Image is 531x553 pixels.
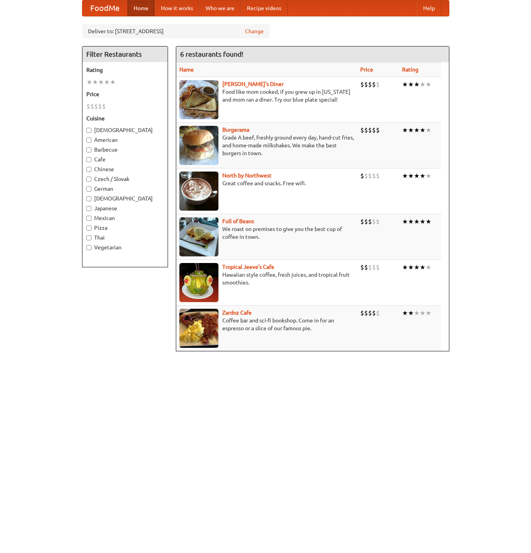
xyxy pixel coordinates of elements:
[86,146,164,154] label: Barbecue
[364,126,368,134] li: $
[360,80,364,89] li: $
[86,195,164,202] label: [DEMOGRAPHIC_DATA]
[414,263,420,272] li: ★
[86,224,164,232] label: Pizza
[86,78,92,86] li: ★
[179,66,194,73] a: Name
[402,309,408,317] li: ★
[98,102,102,111] li: $
[222,172,272,179] a: North by Northwest
[199,0,241,16] a: Who we are
[86,245,91,250] input: Vegetarian
[179,271,354,286] p: Hawaiian style coffee, fresh juices, and tropical fruit smoothies.
[241,0,288,16] a: Recipe videos
[90,102,94,111] li: $
[86,235,91,240] input: Thai
[98,78,104,86] li: ★
[364,80,368,89] li: $
[86,66,164,74] h5: Rating
[86,165,164,173] label: Chinese
[402,126,408,134] li: ★
[408,80,414,89] li: ★
[86,234,164,242] label: Thai
[364,263,368,272] li: $
[414,217,420,226] li: ★
[368,217,372,226] li: $
[222,127,249,133] b: Burgerama
[372,217,376,226] li: $
[426,263,431,272] li: ★
[82,0,127,16] a: FoodMe
[372,172,376,180] li: $
[86,147,91,152] input: Barbecue
[408,263,414,272] li: ★
[222,264,274,270] a: Tropical Jeeve's Cafe
[408,126,414,134] li: ★
[368,172,372,180] li: $
[104,78,110,86] li: ★
[82,47,168,62] h4: Filter Restaurants
[360,126,364,134] li: $
[92,78,98,86] li: ★
[222,81,284,87] a: [PERSON_NAME]'s Diner
[86,138,91,143] input: American
[376,80,380,89] li: $
[420,126,426,134] li: ★
[245,27,264,35] a: Change
[402,66,418,73] a: Rating
[179,80,218,119] img: sallys.jpg
[376,217,380,226] li: $
[426,217,431,226] li: ★
[368,309,372,317] li: $
[86,243,164,251] label: Vegetarian
[414,126,420,134] li: ★
[414,172,420,180] li: ★
[86,225,91,231] input: Pizza
[420,80,426,89] li: ★
[86,204,164,212] label: Japanese
[364,217,368,226] li: $
[414,309,420,317] li: ★
[86,216,91,221] input: Mexican
[180,50,243,58] ng-pluralize: 6 restaurants found!
[86,157,91,162] input: Cafe
[376,263,380,272] li: $
[86,115,164,122] h5: Cuisine
[86,185,164,193] label: German
[110,78,116,86] li: ★
[86,175,164,183] label: Czech / Slovak
[86,126,164,134] label: [DEMOGRAPHIC_DATA]
[408,309,414,317] li: ★
[376,126,380,134] li: $
[155,0,199,16] a: How it works
[376,309,380,317] li: $
[360,309,364,317] li: $
[86,90,164,98] h5: Price
[86,186,91,191] input: German
[368,80,372,89] li: $
[360,217,364,226] li: $
[368,263,372,272] li: $
[179,217,218,256] img: beans.jpg
[368,126,372,134] li: $
[222,218,254,224] a: Full of Beans
[420,217,426,226] li: ★
[364,172,368,180] li: $
[86,128,91,133] input: [DEMOGRAPHIC_DATA]
[179,309,218,348] img: zardoz.jpg
[86,136,164,144] label: American
[426,80,431,89] li: ★
[426,126,431,134] li: ★
[179,172,218,211] img: north.jpg
[94,102,98,111] li: $
[372,126,376,134] li: $
[86,167,91,172] input: Chinese
[408,172,414,180] li: ★
[420,263,426,272] li: ★
[86,214,164,222] label: Mexican
[360,172,364,180] li: $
